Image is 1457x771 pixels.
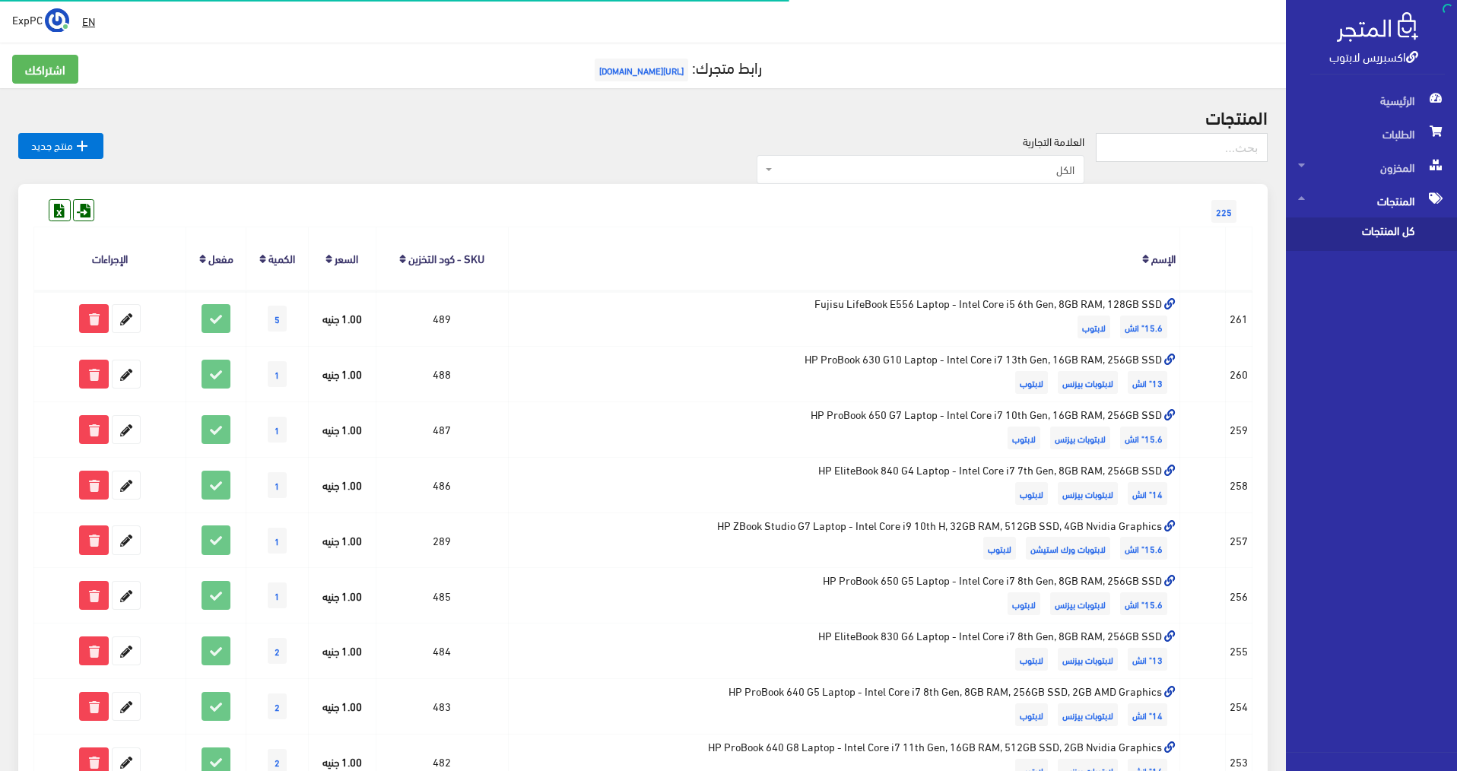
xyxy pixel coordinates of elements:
span: 1 [268,472,287,498]
td: HP ZBook Studio G7 Laptop - Intel Core i9 10th H, 32GB RAM, 512GB SSD, 4GB Nvidia Graphics [508,512,1180,568]
i:  [73,137,91,155]
td: 258 [1226,457,1252,512]
a: الإسم [1151,247,1176,268]
a: مفعل [208,247,233,268]
span: 1 [268,417,287,443]
td: 485 [376,568,508,623]
span: 14" انش [1128,482,1167,505]
span: ExpPC [12,10,43,29]
td: 484 [376,623,508,679]
a: EN [76,8,101,35]
td: 489 [376,290,508,346]
td: 254 [1226,679,1252,735]
span: 2 [268,693,287,719]
img: . [1337,12,1418,42]
td: 259 [1226,401,1252,457]
span: لابتوبات بيزنس [1058,703,1118,726]
span: لابتوبات بيزنس [1058,482,1118,505]
td: 261 [1226,290,1252,346]
span: لابتوبات بيزنس [1050,592,1110,615]
a: اشتراكك [12,55,78,84]
span: 225 [1211,200,1236,223]
span: الطلبات [1298,117,1445,151]
u: EN [82,11,95,30]
span: لابتوبات بيزنس [1050,427,1110,449]
td: HP EliteBook 830 G6 Laptop - Intel Core i7 8th Gen, 8GB RAM, 256GB SSD [508,623,1180,679]
td: HP EliteBook 840 G4 Laptop - Intel Core i7 7th Gen, 8GB RAM, 256GB SSD [508,457,1180,512]
td: 255 [1226,623,1252,679]
span: 1 [268,361,287,387]
span: لابتوبات بيزنس [1058,371,1118,394]
span: 13" انش [1128,648,1167,671]
input: بحث... [1096,133,1268,162]
a: رابط متجرك:[URL][DOMAIN_NAME] [591,52,762,81]
a: المنتجات [1286,184,1457,217]
a: SKU - كود التخزين [408,247,484,268]
span: 15.6" انش [1120,537,1167,560]
a: ... ExpPC [12,8,69,32]
h2: المنتجات [18,106,1268,126]
span: 5 [268,306,287,332]
span: 15.6" انش [1120,592,1167,615]
td: HP ProBook 630 G10 Laptop - Intel Core i7 13th Gen, 16GB RAM, 256GB SSD [508,347,1180,402]
span: الكل [757,155,1084,184]
td: 1.00 جنيه [309,457,376,512]
td: 260 [1226,347,1252,402]
td: HP ProBook 650 G5 Laptop - Intel Core i7 8th Gen, 8GB RAM, 256GB SSD [508,568,1180,623]
td: 256 [1226,568,1252,623]
span: المخزون [1298,151,1445,184]
span: 2 [268,638,287,664]
span: لابتوب [1015,371,1048,394]
span: المنتجات [1298,184,1445,217]
span: 1 [268,528,287,554]
td: 1.00 جنيه [309,568,376,623]
span: كل المنتجات [1298,217,1414,251]
span: الكل [776,162,1074,177]
span: لابتوب [983,537,1016,560]
span: لابتوب [1015,703,1048,726]
a: الكمية [268,247,295,268]
td: 486 [376,457,508,512]
span: الرئيسية [1298,84,1445,117]
td: 289 [376,512,508,568]
a: السعر [335,247,358,268]
td: HP ProBook 640 G5 Laptop - Intel Core i7 8th Gen, 8GB RAM, 256GB SSD, 2GB AMD Graphics [508,679,1180,735]
img: ... [45,8,69,33]
td: 483 [376,679,508,735]
span: لابتوبات ورك استيشن [1026,537,1110,560]
a: الطلبات [1286,117,1457,151]
span: لابتوبات بيزنس [1058,648,1118,671]
td: Fujisu LifeBook E556 Laptop - Intel Core i5 6th Gen, 8GB RAM, 128GB SSD [508,290,1180,346]
td: 1.00 جنيه [309,679,376,735]
a: اكسبريس لابتوب [1329,45,1418,67]
a: المخزون [1286,151,1457,184]
td: 1.00 جنيه [309,347,376,402]
span: 15.6" انش [1120,316,1167,338]
a: الرئيسية [1286,84,1457,117]
td: 488 [376,347,508,402]
td: 1.00 جنيه [309,512,376,568]
td: 1.00 جنيه [309,290,376,346]
a: كل المنتجات [1286,217,1457,251]
span: [URL][DOMAIN_NAME] [595,59,688,81]
td: 1.00 جنيه [309,623,376,679]
span: 15.6" انش [1120,427,1167,449]
td: 487 [376,401,508,457]
td: HP ProBook 650 G7 Laptop - Intel Core i7 10th Gen, 16GB RAM, 256GB SSD [508,401,1180,457]
td: 1.00 جنيه [309,401,376,457]
label: العلامة التجارية [1023,133,1084,150]
span: 1 [268,582,287,608]
span: 13" انش [1128,371,1167,394]
span: 14" انش [1128,703,1167,726]
span: لابتوب [1015,648,1048,671]
a: منتج جديد [18,133,103,159]
td: 257 [1226,512,1252,568]
span: لابتوب [1008,592,1040,615]
th: الإجراءات [34,227,186,290]
span: لابتوب [1008,427,1040,449]
span: لابتوب [1078,316,1110,338]
span: لابتوب [1015,482,1048,505]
